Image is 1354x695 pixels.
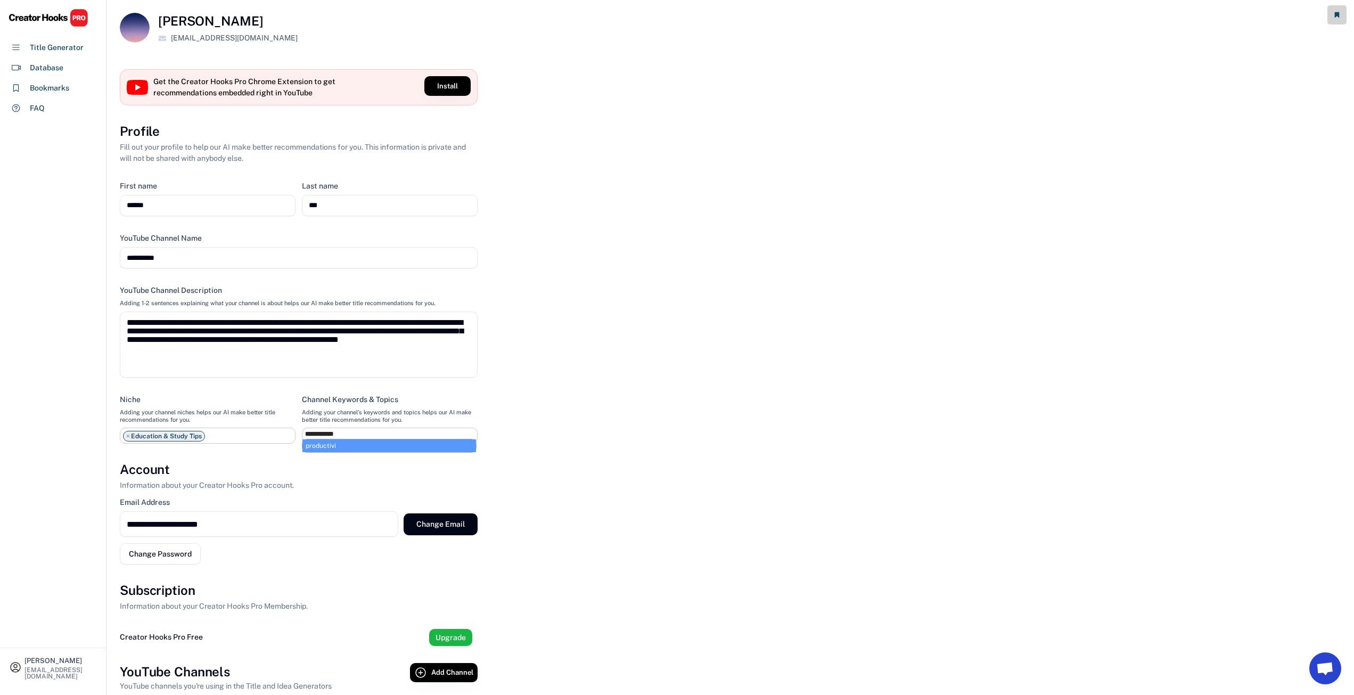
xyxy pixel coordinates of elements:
div: [EMAIL_ADDRESS][DOMAIN_NAME] [171,32,298,44]
div: Bookmarks [30,83,69,94]
div: Adding your channel's keywords and topics helps our AI make better title recommendations for you. [302,408,478,424]
div: Fill out your profile to help our AI make better recommendations for you. This information is pri... [120,142,478,164]
div: First name [120,181,157,191]
img: pexels-photo-3970396.jpeg [120,13,150,43]
div: Information about your Creator Hooks Pro Membership. [120,601,308,612]
button: Add Channel [410,663,478,682]
h4: [PERSON_NAME] [158,13,263,29]
li: Education & Study Tips [123,431,205,441]
button: Change Email [404,513,478,535]
h3: Account [120,461,170,479]
div: FAQ [30,103,45,114]
div: YouTube Channel Description [120,285,222,295]
div: [EMAIL_ADDRESS][DOMAIN_NAME] [24,667,97,680]
button: Upgrade [429,629,472,646]
span: Add Channel [431,669,473,676]
div: YouTube Channel Name [120,233,202,243]
div: Information about your Creator Hooks Pro account. [120,480,294,491]
div: Email Address [120,497,170,507]
div: Adding your channel niches helps our AI make better title recommendations for you. [120,408,296,424]
div: Creator Hooks Pro Free [120,632,203,643]
h3: Profile [120,122,160,141]
div: Adding 1-2 sentences explaining what your channel is about helps our AI make better title recomme... [120,299,435,307]
div: YouTube channels you're using in the Title and Idea Generators [120,681,332,692]
div: Last name [302,181,338,191]
div: Channel Keywords & Topics [302,395,398,404]
h3: Subscription [120,582,195,600]
a: Open chat [1309,652,1341,684]
div: Get the Creator Hooks Pro Chrome Extension to get recommendations embedded right in YouTube [153,76,340,99]
h3: YouTube Channels [120,663,230,681]
div: Niche [120,395,141,404]
span: × [126,433,130,439]
img: YouTube%20full-color%20icon%202017.svg [127,80,148,95]
div: Title Generator [30,42,84,53]
li: productivi [302,439,476,452]
img: CHPRO%20Logo.svg [9,9,88,27]
button: Install [424,76,471,96]
button: Change Password [120,543,201,565]
div: [PERSON_NAME] [24,657,97,664]
div: Database [30,62,63,73]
